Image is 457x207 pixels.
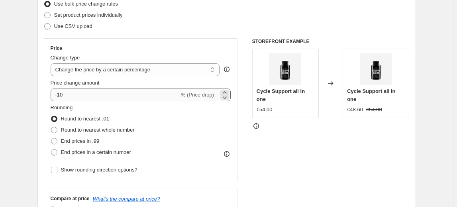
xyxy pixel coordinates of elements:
[257,106,273,114] div: €54.00
[181,92,214,98] span: % (Price drop)
[51,45,62,51] h3: Price
[51,89,179,101] input: -15
[54,23,92,29] span: Use CSV upload
[360,53,392,85] img: cyclesupportallinoneultimatesarms_80x.jpg
[347,88,395,102] span: Cycle Support all in one
[54,12,123,18] span: Set product prices individually
[51,195,90,202] h3: Compare at price
[61,116,109,122] span: Round to nearest .01
[61,167,137,173] span: Show rounding direction options?
[51,80,100,86] span: Price change amount
[347,106,363,114] div: €48.60
[61,149,131,155] span: End prices in a certain number
[269,53,301,85] img: cyclesupportallinoneultimatesarms_80x.jpg
[93,196,160,202] button: What's the compare at price?
[61,127,135,133] span: Round to nearest whole number
[54,1,118,7] span: Use bulk price change rules
[51,55,80,61] span: Change type
[252,38,410,45] h6: STOREFRONT EXAMPLE
[61,138,100,144] span: End prices in .99
[257,88,305,102] span: Cycle Support all in one
[51,104,73,110] span: Rounding
[366,106,382,114] strike: €54.00
[223,65,231,73] div: help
